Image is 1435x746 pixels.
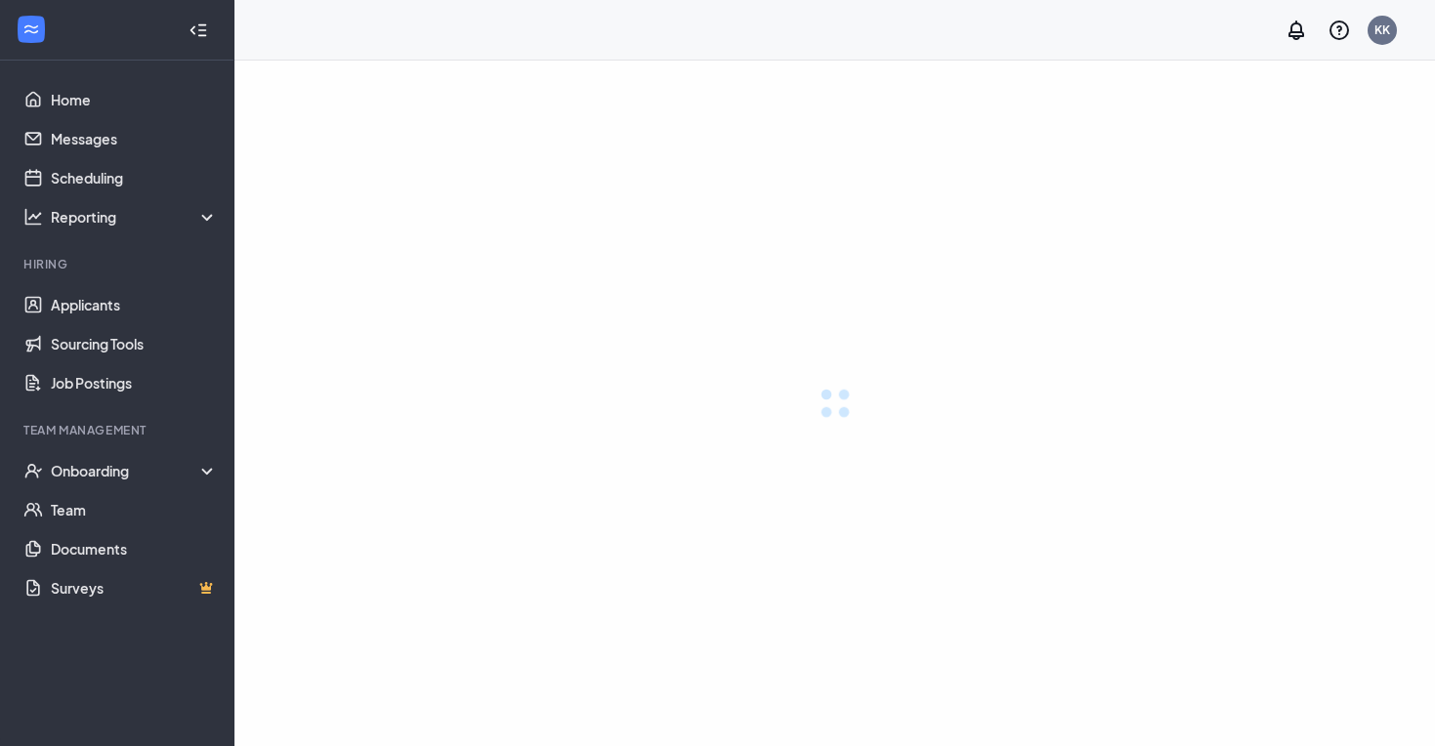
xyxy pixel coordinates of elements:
svg: Notifications [1285,19,1308,42]
svg: Analysis [23,207,43,227]
div: Hiring [23,256,214,272]
a: Job Postings [51,363,218,402]
div: Team Management [23,422,214,438]
a: Home [51,80,218,119]
svg: Collapse [189,21,208,40]
a: Team [51,490,218,529]
a: Documents [51,529,218,568]
a: SurveysCrown [51,568,218,607]
a: Messages [51,119,218,158]
div: Onboarding [51,461,219,480]
a: Applicants [51,285,218,324]
div: Reporting [51,207,219,227]
a: Sourcing Tools [51,324,218,363]
svg: WorkstreamLogo [21,20,41,39]
svg: UserCheck [23,461,43,480]
svg: QuestionInfo [1328,19,1351,42]
a: Scheduling [51,158,218,197]
div: KK [1374,21,1390,38]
